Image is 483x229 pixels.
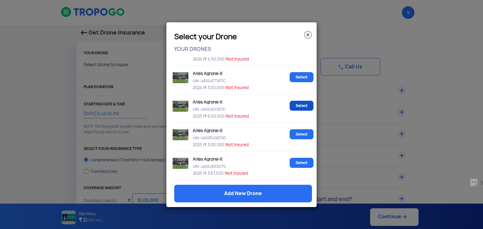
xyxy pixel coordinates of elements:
p: UIN: UA00JETS0TC [191,77,287,83]
span: ₹ 3,67,500 | [204,171,225,176]
img: Drone image [173,72,188,83]
p: YOUR DRONES [174,42,312,51]
span: 2024 | [193,85,204,90]
span: Not Insured [226,114,249,119]
span: Not Insured [226,142,249,147]
span: Not Insured [226,85,249,90]
span: ₹ 4,50,000 | [204,56,226,62]
span: ₹ 6,00,000 | [204,114,226,119]
span: 2025 | [193,114,204,119]
span: Not Insured [225,171,248,176]
span: 2025 | [193,171,204,176]
a: Select [290,129,314,139]
img: close [304,31,312,39]
span: ₹ 3,50,000 | [204,85,226,90]
h3: Select your Drone [174,34,312,39]
p: Aries Agrone-X [191,98,263,104]
p: Aries Agrone-X [191,155,263,161]
p: Aries Agrone-X [191,126,263,133]
img: Drone image [173,129,188,140]
img: Drone image [173,101,188,112]
p: UIN: UA00JEESOTC [191,163,287,168]
span: ₹ 3,00,000 | [204,142,226,147]
span: 2024 | [193,56,204,62]
span: 2025 | [193,142,204,147]
a: Select [290,72,314,82]
p: UIN: UA00PJQST0C [191,134,287,140]
a: Add New Drone [174,185,312,202]
p: Aries Agrone-X [191,69,263,76]
a: Select [290,158,314,168]
span: Not Insured [226,56,249,62]
a: Select [290,101,314,111]
img: Drone image [173,158,188,169]
p: UIN: UA00JEYS0TC [191,106,287,111]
